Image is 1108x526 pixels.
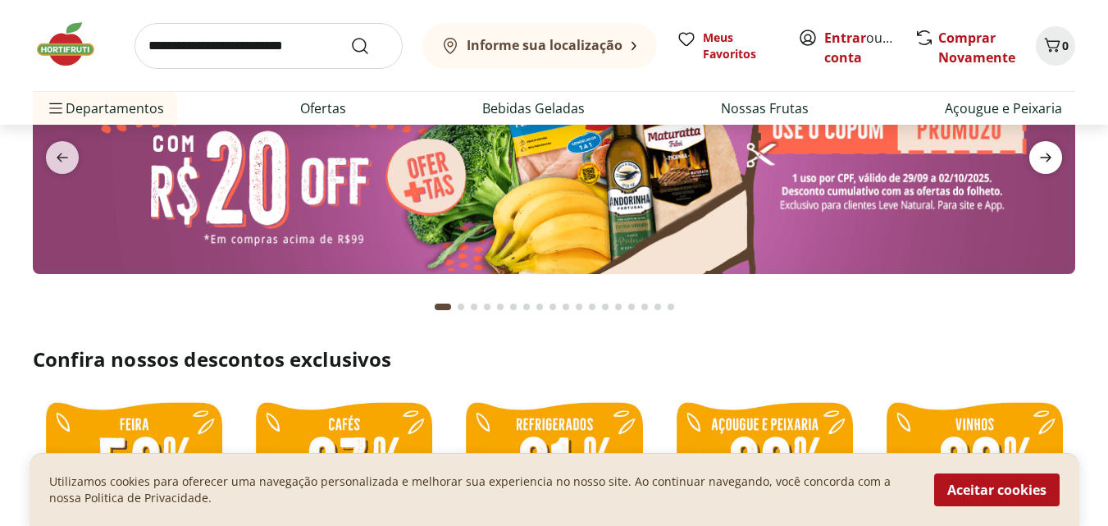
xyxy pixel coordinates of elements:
[467,287,481,327] button: Go to page 3 from fs-carousel
[33,21,1075,274] img: cupom
[945,98,1062,118] a: Açougue e Peixaria
[599,287,612,327] button: Go to page 13 from fs-carousel
[638,287,651,327] button: Go to page 16 from fs-carousel
[135,23,403,69] input: search
[612,287,625,327] button: Go to page 14 from fs-carousel
[1036,26,1075,66] button: Carrinho
[431,287,454,327] button: Current page from fs-carousel
[1016,141,1075,174] button: next
[546,287,559,327] button: Go to page 9 from fs-carousel
[46,89,164,128] span: Departamentos
[586,287,599,327] button: Go to page 12 from fs-carousel
[422,23,657,69] button: Informe sua localização
[664,287,677,327] button: Go to page 18 from fs-carousel
[703,30,778,62] span: Meus Favoritos
[520,287,533,327] button: Go to page 7 from fs-carousel
[300,98,346,118] a: Ofertas
[824,28,897,67] span: ou
[46,89,66,128] button: Menu
[454,287,467,327] button: Go to page 2 from fs-carousel
[533,287,546,327] button: Go to page 8 from fs-carousel
[559,287,572,327] button: Go to page 10 from fs-carousel
[934,473,1060,506] button: Aceitar cookies
[572,287,586,327] button: Go to page 11 from fs-carousel
[677,30,778,62] a: Meus Favoritos
[938,29,1015,66] a: Comprar Novamente
[467,36,622,54] b: Informe sua localização
[33,141,92,174] button: previous
[33,20,115,69] img: Hortifruti
[49,473,914,506] p: Utilizamos cookies para oferecer uma navegação personalizada e melhorar sua experiencia no nosso ...
[1062,38,1069,53] span: 0
[721,98,809,118] a: Nossas Frutas
[625,287,638,327] button: Go to page 15 from fs-carousel
[651,287,664,327] button: Go to page 17 from fs-carousel
[824,29,914,66] a: Criar conta
[482,98,585,118] a: Bebidas Geladas
[824,29,866,47] a: Entrar
[350,36,390,56] button: Submit Search
[494,287,507,327] button: Go to page 5 from fs-carousel
[33,346,1075,373] h2: Confira nossos descontos exclusivos
[481,287,494,327] button: Go to page 4 from fs-carousel
[507,287,520,327] button: Go to page 6 from fs-carousel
